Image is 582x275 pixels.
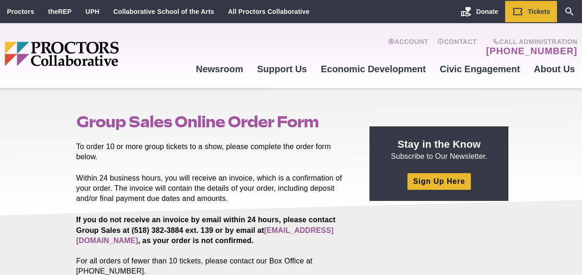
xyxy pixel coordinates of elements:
[433,56,527,81] a: Civic Engagement
[113,8,214,15] a: Collaborative School of the Arts
[76,216,336,244] strong: If you do not receive an invoice by email within 24 hours, please contact Group Sales at (518) 38...
[476,8,498,15] span: Donate
[76,173,349,204] p: Within 24 business hours, you will receive an invoice, which is a confirmation of your order. The...
[486,45,577,56] a: [PHONE_NUMBER]
[557,1,582,22] a: Search
[505,1,557,22] a: Tickets
[76,142,349,162] p: To order 10 or more group tickets to a show, please complete the order form below.
[528,8,550,15] span: Tickets
[5,42,189,66] img: Proctors logo
[228,8,309,15] a: All Proctors Collaborative
[398,138,481,150] strong: Stay in the Know
[7,8,34,15] a: Proctors
[438,38,477,56] a: Contact
[527,56,582,81] a: About Us
[86,8,100,15] a: UPH
[388,38,428,56] a: Account
[250,56,314,81] a: Support Us
[189,56,250,81] a: Newsroom
[76,113,349,131] h1: Group Sales Online Order Form
[48,8,72,15] a: theREP
[381,137,497,162] p: Subscribe to Our Newsletter.
[407,173,470,189] a: Sign Up Here
[314,56,433,81] a: Economic Development
[76,226,334,244] a: [EMAIL_ADDRESS][DOMAIN_NAME]
[483,38,577,45] span: Call Administration
[454,1,505,22] a: Donate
